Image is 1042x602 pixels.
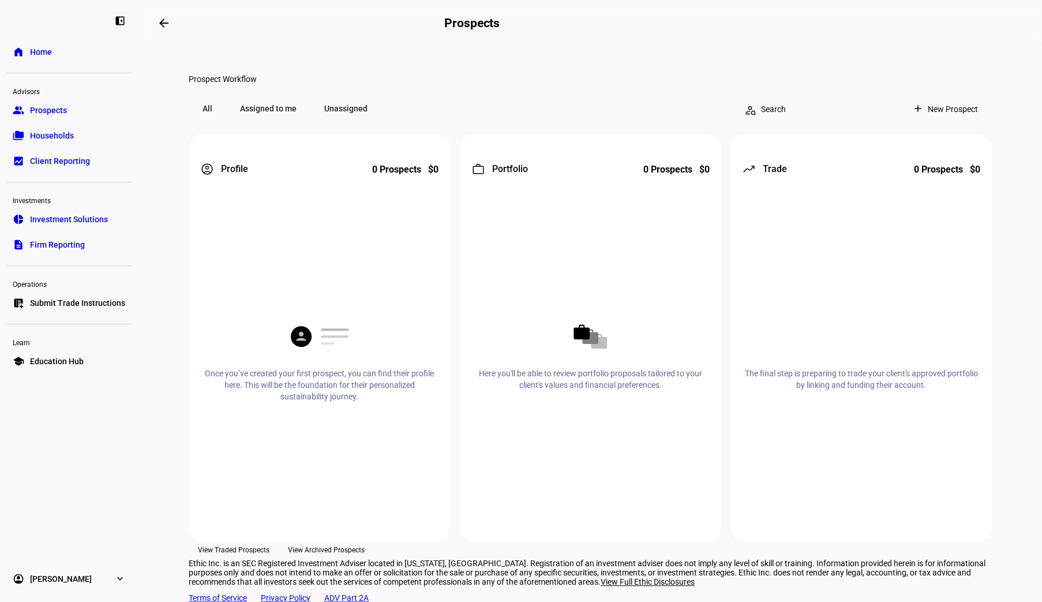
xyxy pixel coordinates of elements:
[742,368,980,391] p: The final step is preparing to trade your client's approved portfolio by linking and funding thei...
[226,97,310,120] span: Assigned to me
[7,334,132,350] div: Learn
[279,541,374,559] button: View Archived Prospects
[200,368,438,402] p: Once you’ve created your first prospect, you can find their profile here. This will be the founda...
[970,163,980,177] div: $0
[7,99,132,122] a: groupProspects
[928,98,978,121] span: New Prospect
[13,130,24,141] eth-mat-symbol: folder_copy
[763,162,787,176] span: Trade
[114,15,126,27] eth-mat-symbol: left_panel_close
[912,103,924,114] mat-icon: add
[7,233,132,256] a: descriptionFirm Reporting
[221,162,248,176] span: Profile
[310,97,381,120] span: Unassigned
[30,239,85,250] span: Firm Reporting
[30,46,52,58] span: Home
[7,192,132,208] div: Investments
[7,208,132,231] a: pie_chartInvestment Solutions
[13,155,24,167] eth-mat-symbol: bid_landscape
[13,297,24,309] eth-mat-symbol: list_alt_add
[7,40,132,63] a: homeHome
[13,573,24,585] eth-mat-symbol: account_circle
[157,16,171,30] mat-icon: arrow_backwards
[200,162,214,176] mat-icon: account_circle
[699,163,710,177] div: $0
[7,275,132,291] div: Operations
[760,103,854,115] input: Search
[914,163,963,177] div: 0 Prospects
[13,214,24,225] eth-mat-symbol: pie_chart
[643,163,692,177] div: 0 Prospects
[30,155,90,167] span: Client Reporting
[7,149,132,173] a: bid_landscapeClient Reporting
[189,559,992,586] div: Ethic Inc. is an SEC Registered Investment Adviser located in [US_STATE], [GEOGRAPHIC_DATA]. Regi...
[189,541,279,559] button: View Traded Prospects
[30,130,74,141] span: Households
[30,573,92,585] span: [PERSON_NAME]
[7,83,132,99] div: Advisors
[189,98,381,121] mat-button-toggle-group: Filter prospects by advisor
[13,239,24,250] eth-mat-symbol: description
[288,541,365,559] span: View Archived Prospects
[189,97,226,120] span: All
[471,368,709,391] p: Here you'll be able to review portfolio proposals tailored to your client's values and financial ...
[13,356,24,367] eth-mat-symbol: school
[471,162,485,176] mat-icon: work
[903,98,992,121] button: New Prospect
[30,104,67,116] span: Prospects
[30,297,125,309] span: Submit Trade Instructions
[492,162,527,176] span: Portfolio
[30,356,84,367] span: Education Hub
[744,103,755,115] mat-icon: person_search
[444,16,500,30] h2: Prospects
[189,74,992,84] div: Prospect Workflow
[198,541,269,559] span: View Traded Prospects
[30,214,108,225] span: Investment Solutions
[428,163,438,177] div: $0
[7,124,132,147] a: folder_copyHouseholds
[13,104,24,116] eth-mat-symbol: group
[114,573,126,585] eth-mat-symbol: expand_more
[742,162,756,176] mat-icon: moving
[13,46,24,58] eth-mat-symbol: home
[601,577,695,586] span: View Full Ethic Disclosures
[372,163,421,177] div: 0 Prospects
